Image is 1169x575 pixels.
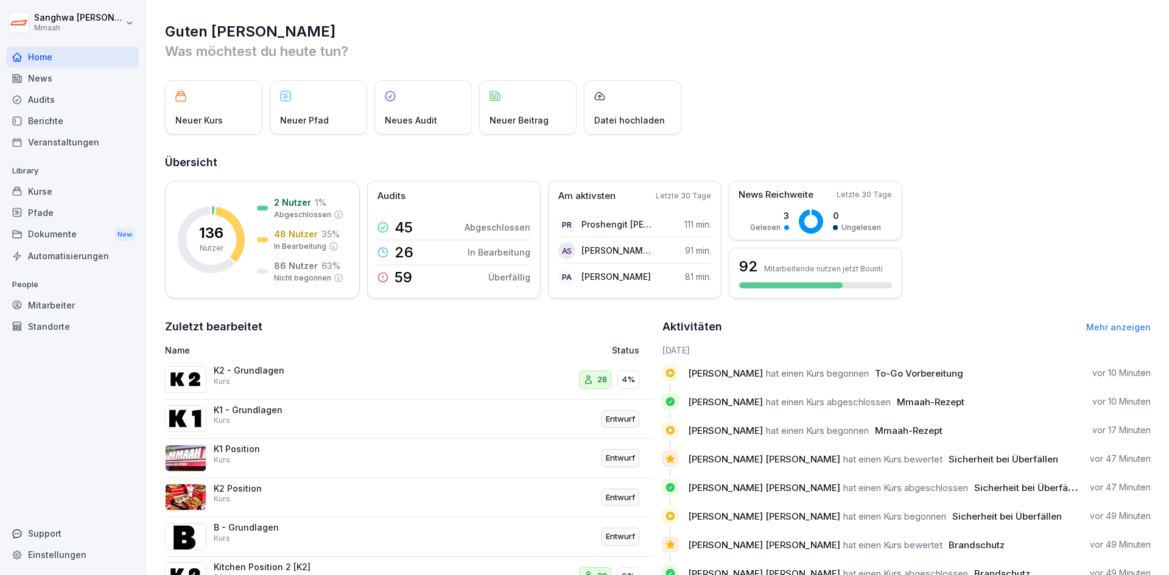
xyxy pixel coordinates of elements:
p: Neuer Beitrag [490,114,549,127]
p: 2 Nutzer [274,196,311,209]
p: Proshengit [PERSON_NAME] [581,218,651,231]
span: Sicherheit bei Überfällen [974,482,1084,493]
a: Mehr anzeigen [1086,322,1151,332]
p: 28 [597,374,607,386]
p: Letzte 30 Tage [656,190,711,201]
p: 91 min. [685,244,711,257]
p: vor 10 Minuten [1092,367,1151,379]
span: To-Go Vorbereitung [875,368,963,379]
p: Audits [377,189,405,203]
span: [PERSON_NAME] [PERSON_NAME] [688,511,840,522]
p: 26 [395,245,413,260]
h2: Übersicht [165,154,1151,171]
div: Dokumente [6,223,139,246]
p: Abgeschlossen [465,221,530,234]
span: [PERSON_NAME] [688,396,763,408]
p: Entwurf [606,531,635,543]
p: Ungelesen [841,222,881,233]
a: Einstellungen [6,544,139,565]
p: Nicht begonnen [274,273,331,284]
p: 63 % [321,259,340,272]
p: People [6,275,139,294]
p: 0 [833,209,881,222]
span: Sicherheit bei Überfällen [952,511,1062,522]
a: Mitarbeiter [6,294,139,316]
span: [PERSON_NAME] [PERSON_NAME] [688,482,840,493]
h2: Aktivitäten [662,318,722,335]
p: K2 Position [214,483,335,494]
img: vmo6f0y31k6jffiibfzh6p17.png [165,366,206,393]
a: K1 - GrundlagenKursEntwurf [165,400,654,439]
p: Was möchtest du heute tun? [165,41,1151,61]
p: 48 Nutzer [274,228,318,240]
p: Am aktivsten [558,189,616,203]
p: vor 49 Minuten [1090,510,1151,522]
p: 1 % [315,196,326,209]
span: hat einen Kurs bewertet [843,453,943,465]
span: Mmaah-Rezept [897,396,964,408]
p: Datei hochladen [594,114,665,127]
p: Sanghwa [PERSON_NAME] [34,13,123,23]
p: 86 Nutzer [274,259,318,272]
p: Kurs [214,533,230,544]
a: Home [6,46,139,68]
a: K2 PositionKursEntwurf [165,478,654,518]
p: Name [165,344,471,357]
p: Kurs [214,455,230,465]
p: Entwurf [606,413,635,425]
img: tcs8q0vkz8lilcv70bnqfs0v.png [165,405,206,432]
p: In Bearbeitung [468,246,530,259]
img: skbjc0gif1i0jnjja8uoxo23.png [165,445,206,472]
p: 59 [395,270,412,285]
p: B - Grundlagen [214,522,335,533]
p: 3 [750,209,789,222]
span: hat einen Kurs begonnen [766,368,869,379]
p: Überfällig [488,271,530,284]
a: K2 - GrundlagenKurs284% [165,360,654,400]
img: dvtkicknuh13j361h34rdfat.png [165,484,206,511]
p: Status [612,344,639,357]
div: AS [558,242,575,259]
a: Automatisierungen [6,245,139,267]
p: Entwurf [606,492,635,504]
p: Neues Audit [385,114,437,127]
p: Mitarbeitende nutzen jetzt Bounti [764,264,883,273]
h6: [DATE] [662,344,1151,357]
p: K2 - Grundlagen [214,365,335,376]
span: hat einen Kurs bewertet [843,539,943,551]
div: Veranstaltungen [6,131,139,153]
span: [PERSON_NAME] [688,368,763,379]
p: K1 Position [214,444,335,455]
span: Brandschutz [949,539,1005,551]
p: Letzte 30 Tage [837,189,892,200]
p: Kurs [214,376,230,387]
div: PA [558,268,575,285]
span: hat einen Kurs begonnen [766,425,869,436]
p: 4% [622,374,635,386]
p: Gelesen [750,222,781,233]
p: Kitchen Position 2 [K2] [214,562,335,573]
p: Entwurf [606,452,635,464]
a: Pfade [6,202,139,223]
span: Mmaah-Rezept [875,425,943,436]
p: Nutzer [200,243,223,254]
span: hat einen Kurs begonnen [843,511,946,522]
p: vor 10 Minuten [1092,396,1151,408]
a: K1 PositionKursEntwurf [165,439,654,478]
a: Audits [6,89,139,110]
span: Sicherheit bei Überfällen [949,453,1058,465]
div: Standorte [6,316,139,337]
p: 111 min. [684,218,711,231]
p: 35 % [321,228,340,240]
p: Neuer Kurs [175,114,223,127]
a: DokumenteNew [6,223,139,246]
p: 136 [199,226,223,240]
a: Kurse [6,181,139,202]
span: [PERSON_NAME] [PERSON_NAME] [688,539,840,551]
p: 45 [395,220,413,235]
h2: Zuletzt bearbeitet [165,318,654,335]
span: hat einen Kurs abgeschlossen [766,396,891,408]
